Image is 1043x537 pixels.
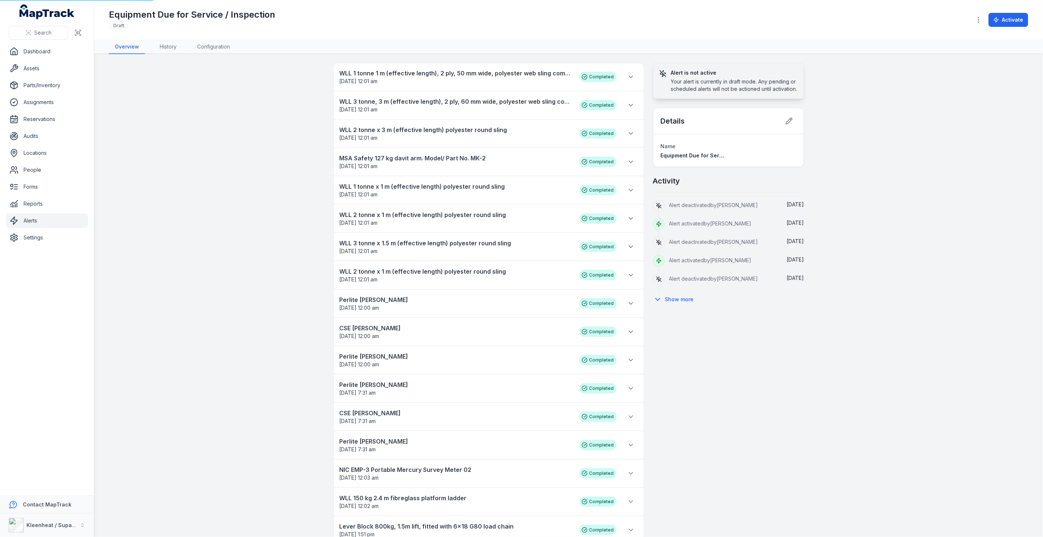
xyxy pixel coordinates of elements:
[6,196,88,211] a: Reports
[340,437,572,446] strong: Perlite [PERSON_NAME]
[340,494,572,510] a: WLL 150 kg 2.4 m fibreglass platform ladder[DATE] 12:02 am
[340,474,379,481] time: 02/05/2025, 12:03:00 am
[579,128,617,139] div: Completed
[191,40,236,54] a: Configuration
[340,191,378,198] time: 27/06/2025, 12:01:00 am
[154,40,182,54] a: History
[787,275,804,281] span: [DATE]
[340,191,378,198] span: [DATE] 12:01 am
[579,412,617,422] div: Completed
[787,220,804,226] time: 01/07/2025, 2:27:38 pm
[340,474,379,481] span: [DATE] 12:03 am
[671,78,798,93] div: Your alert is currently in draft mode. Any pending or scheduled alerts will not be actioned until...
[787,256,804,263] time: 04/04/2025, 1:01:28 pm
[787,238,804,244] time: 01/07/2025, 2:27:05 pm
[340,78,378,84] span: [DATE] 12:01 am
[340,324,572,332] strong: CSE [PERSON_NAME]
[669,239,758,245] span: Alert deactivated by [PERSON_NAME]
[340,352,572,368] a: Perlite [PERSON_NAME][DATE] 12:00 am
[340,267,572,283] a: WLL 2 tonne x 1 m (effective length) polyester round sling[DATE] 12:01 am
[661,152,763,159] span: Equipment Due for Service / Inspection
[26,522,81,528] strong: Kleenheat / Supagas
[340,333,379,339] span: [DATE] 12:00 am
[6,213,88,228] a: Alerts
[340,135,378,141] span: [DATE] 12:01 am
[340,69,572,78] strong: WLL 1 tonne 1 m (effective length), 2 ply, 50 mm wide, polyester web sling complete with 250 mm f...
[787,220,804,226] span: [DATE]
[340,333,379,339] time: 19/06/2025, 12:00:00 am
[787,256,804,263] span: [DATE]
[579,355,617,365] div: Completed
[579,468,617,479] div: Completed
[340,503,379,509] span: [DATE] 12:02 am
[787,275,804,281] time: 04/04/2025, 1:00:57 pm
[579,270,617,280] div: Completed
[579,242,617,252] div: Completed
[6,129,88,143] a: Audits
[340,503,379,509] time: 27/04/2025, 12:02:00 am
[340,220,378,226] time: 27/06/2025, 12:01:00 am
[669,220,752,227] span: Alert activated by [PERSON_NAME]
[23,501,71,508] strong: Contact MapTrack
[340,97,572,113] a: WLL 3 tonne, 3 m (effective length), 2 ply, 60 mm wide, polyester web sling complete with 300 mm ...
[579,185,617,195] div: Completed
[6,230,88,245] a: Settings
[340,210,572,227] a: WLL 2 tonne x 1 m (effective length) polyester round sling[DATE] 12:01 am
[579,497,617,507] div: Completed
[340,390,376,396] time: 16/05/2025, 7:31:00 am
[340,446,376,452] time: 16/05/2025, 7:31:00 am
[340,409,572,417] strong: CSE [PERSON_NAME]
[787,238,804,244] span: [DATE]
[340,78,378,84] time: 27/06/2025, 12:01:00 am
[340,352,572,361] strong: Perlite [PERSON_NAME]
[6,112,88,127] a: Reservations
[340,418,376,424] span: [DATE] 7:31 am
[579,383,617,394] div: Completed
[6,95,88,110] a: Assignments
[340,125,572,142] a: WLL 2 tonne x 3 m (effective length) polyester round sling[DATE] 12:01 am
[669,275,758,282] span: Alert deactivated by [PERSON_NAME]
[340,390,376,396] span: [DATE] 7:31 am
[787,201,804,207] span: [DATE]
[661,143,676,149] span: Name
[340,125,572,134] strong: WLL 2 tonne x 3 m (effective length) polyester round sling
[340,163,378,169] time: 27/06/2025, 12:01:00 am
[340,494,572,502] strong: WLL 150 kg 2.4 m fibreglass platform ladder
[340,220,378,226] span: [DATE] 12:01 am
[340,522,572,531] strong: Lever Block 800kg, 1.5m lift, fitted with 6x18 G80 load chain
[340,295,572,312] a: Perlite [PERSON_NAME][DATE] 12:00 am
[109,21,129,31] div: Draft
[340,276,378,282] span: [DATE] 12:01 am
[6,146,88,160] a: Locations
[340,97,572,106] strong: WLL 3 tonne, 3 m (effective length), 2 ply, 60 mm wide, polyester web sling complete with 300 mm ...
[653,176,680,186] h2: Activity
[109,40,145,54] a: Overview
[340,380,572,389] strong: Perlite [PERSON_NAME]
[579,100,617,110] div: Completed
[653,292,699,307] button: Show more
[340,446,376,452] span: [DATE] 7:31 am
[340,106,378,113] time: 27/06/2025, 12:01:00 am
[340,295,572,304] strong: Perlite [PERSON_NAME]
[340,154,572,170] a: MSA Safety 127 kg davit arm. Model/ Part No. MK-2[DATE] 12:01 am
[340,239,572,255] a: WLL 3 tonne x 1.5 m (effective length) polyester round sling[DATE] 12:01 am
[579,213,617,224] div: Completed
[340,465,572,481] a: NIC EMP-3 Portable Mercury Survey Meter 02[DATE] 12:03 am
[579,157,617,167] div: Completed
[579,525,617,535] div: Completed
[340,276,378,282] time: 27/06/2025, 12:01:00 am
[340,305,379,311] time: 19/06/2025, 12:00:00 am
[6,163,88,177] a: People
[6,78,88,93] a: Parts/Inventory
[340,305,379,311] span: [DATE] 12:00 am
[340,248,378,254] time: 27/06/2025, 12:01:00 am
[34,29,52,36] span: Search
[109,9,275,21] h1: Equipment Due for Service / Inspection
[6,61,88,76] a: Assets
[340,239,572,248] strong: WLL 3 tonne x 1.5 m (effective length) polyester round sling
[340,267,572,276] strong: WLL 2 tonne x 1 m (effective length) polyester round sling
[661,116,685,126] h2: Details
[340,437,572,453] a: Perlite [PERSON_NAME][DATE] 7:31 am
[19,4,75,19] a: MapTrack
[669,257,752,263] span: Alert activated by [PERSON_NAME]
